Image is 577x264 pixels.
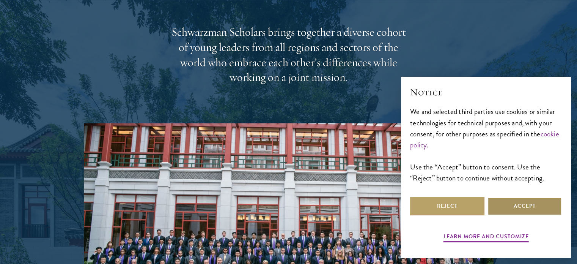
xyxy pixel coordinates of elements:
[410,128,559,150] a: cookie policy
[443,232,529,243] button: Learn more and customize
[410,86,562,99] h2: Notice
[171,25,406,85] div: Schwarzman Scholars brings together a diverse cohort of young leaders from all regions and sector...
[487,197,562,215] button: Accept
[410,106,562,183] div: We and selected third parties use cookies or similar technologies for technical purposes and, wit...
[410,197,484,215] button: Reject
